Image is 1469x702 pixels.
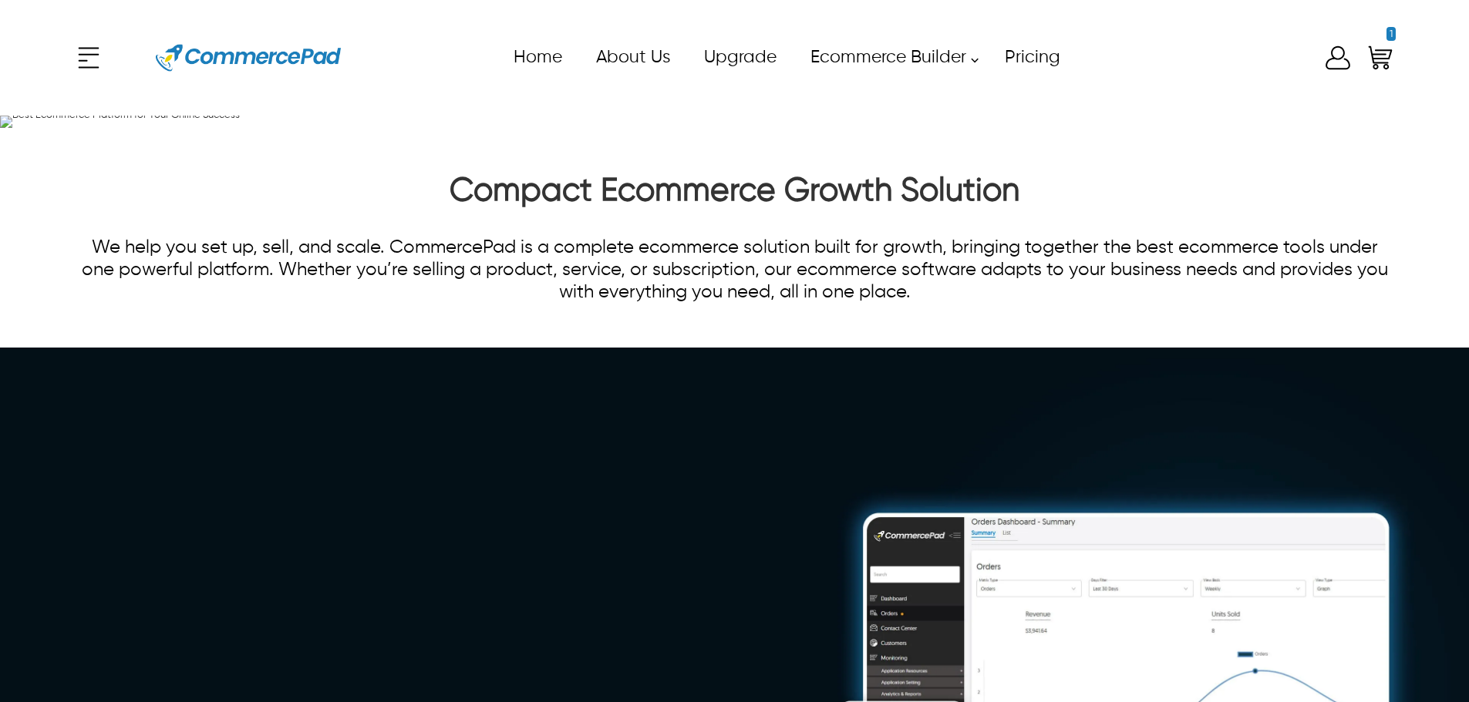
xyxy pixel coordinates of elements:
span: 1 [1386,27,1396,41]
a: Ecommerce Builder [793,40,987,75]
h2: Compact Ecommerce Growth Solution [73,172,1396,218]
a: Home [496,40,578,75]
a: Website Logo for Commerce Pad [143,23,354,92]
a: Upgrade [686,40,793,75]
a: Shopping Cart [1365,42,1396,73]
p: We help you set up, sell, and scale. CommercePad is a complete ecommerce solution built for growt... [73,237,1396,304]
a: About Us [578,40,686,75]
a: Pricing [987,40,1076,75]
img: Website Logo for Commerce Pad [156,23,341,92]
